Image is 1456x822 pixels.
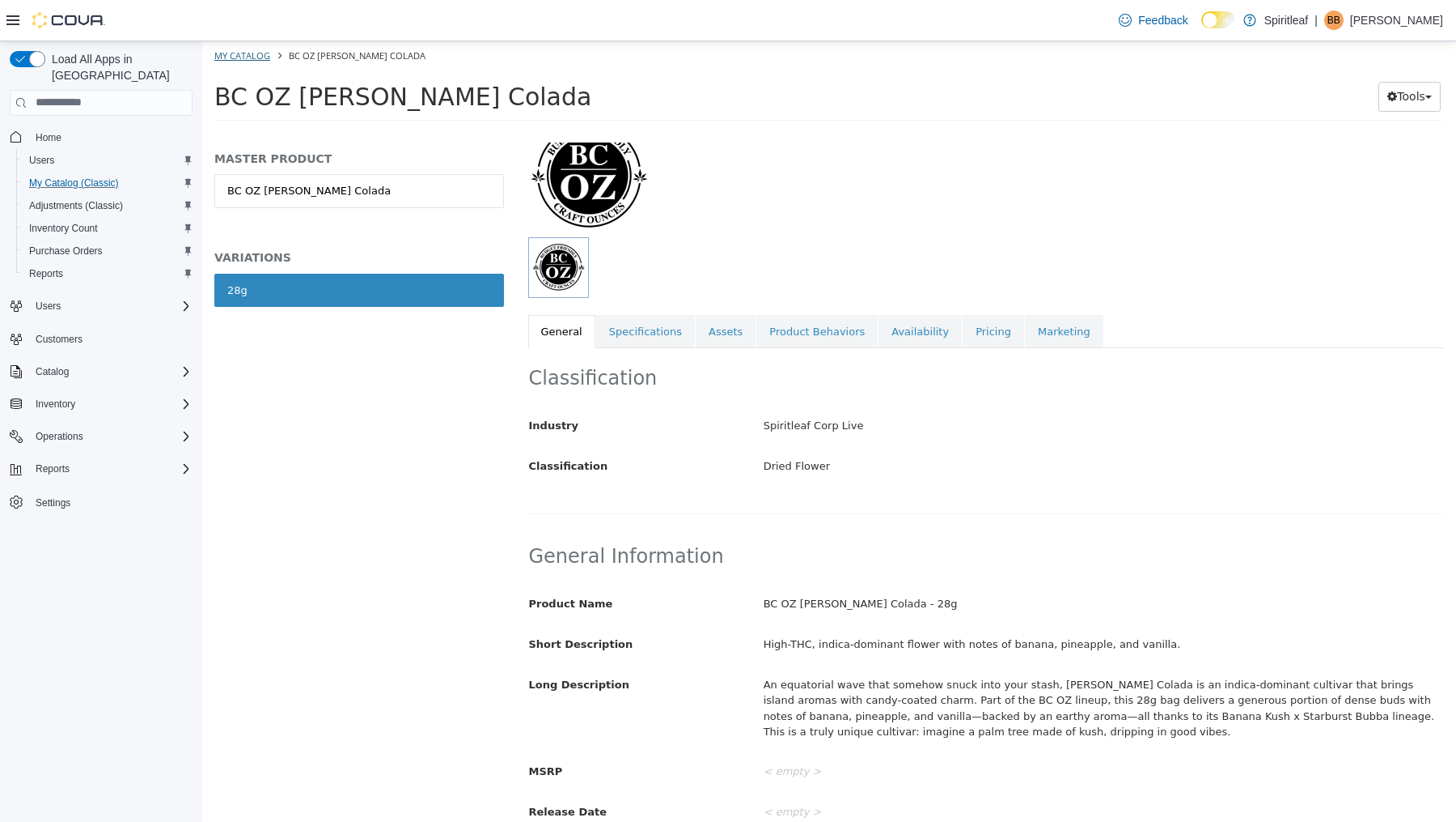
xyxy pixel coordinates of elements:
[29,222,98,235] span: Inventory Count
[36,333,83,346] span: Customers
[12,8,68,20] a: My Catalog
[3,425,199,448] button: Operations
[3,458,199,480] button: Reports
[3,126,199,149] button: Home
[1112,4,1194,36] a: Feedback
[549,717,1253,745] div: < empty >
[327,378,377,390] span: Industry
[36,398,75,411] span: Inventory
[23,151,61,170] a: Users
[3,393,199,415] button: Inventory
[16,217,199,240] button: Inventory Count
[36,496,70,509] span: Settings
[1327,11,1340,30] span: BB
[29,127,193,147] span: Home
[549,590,1253,618] div: High-THC, indica-dominant flower with notes of banana, pineapple, and vanilla.
[549,549,1253,577] div: BC OZ [PERSON_NAME] Colada - 28g
[549,371,1253,399] div: Spiritleaf Corp Live
[29,199,123,212] span: Adjustments (Classic)
[760,274,822,308] a: Pricing
[16,262,199,285] button: Reports
[29,459,193,479] span: Reports
[29,362,75,381] button: Catalog
[327,765,405,777] span: Release Date
[1314,11,1318,30] p: |
[23,196,193,215] span: Adjustments (Classic)
[36,462,70,475] span: Reports
[23,264,70,283] a: Reports
[3,490,199,513] button: Settings
[23,173,193,193] span: My Catalog (Classic)
[29,427,90,446] button: Operations
[326,274,393,308] a: General
[23,219,104,238] a: Inventory Count
[493,274,553,308] a: Assets
[16,240,199,262] button: Purchase Orders
[327,724,361,736] span: MSRP
[16,149,199,172] button: Users
[554,274,675,308] a: Product Behaviors
[1176,40,1238,70] button: Tools
[23,173,125,193] a: My Catalog (Classic)
[3,360,199,383] button: Catalog
[23,196,129,215] a: Adjustments (Classic)
[45,51,193,83] span: Load All Apps in [GEOGRAPHIC_DATA]
[23,241,193,261] span: Purchase Orders
[36,131,61,144] span: Home
[326,75,447,196] img: 150
[29,296,67,316] button: Users
[3,327,199,351] button: Customers
[1138,12,1187,28] span: Feedback
[29,296,193,316] span: Users
[29,427,193,446] span: Operations
[3,295,199,317] button: Users
[12,110,302,125] h5: MASTER PRODUCT
[23,241,109,261] a: Purchase Orders
[36,430,83,443] span: Operations
[327,503,1242,528] h2: General Information
[12,41,389,70] span: BC OZ [PERSON_NAME] Colada
[29,245,103,258] span: Purchase Orders
[36,365,69,378] span: Catalog
[29,267,63,280] span: Reports
[327,556,411,569] span: Product Name
[676,274,760,308] a: Availability
[87,8,223,20] span: BC OZ [PERSON_NAME] Colada
[29,154,54,167] span: Users
[327,597,431,609] span: Short Description
[23,151,193,170] span: Users
[29,330,89,349] a: Customers
[1201,11,1235,28] input: Dark Mode
[36,300,61,313] span: Users
[549,411,1253,440] div: Dried Flower
[32,12,105,28] img: Cova
[327,637,427,650] span: Long Description
[29,177,119,190] span: My Catalog (Classic)
[29,394,82,414] button: Inventory
[25,241,45,258] div: 28g
[327,419,406,431] span: Classification
[1350,11,1443,30] p: [PERSON_NAME]
[29,128,68,147] a: Home
[12,209,302,224] h5: VARIATIONS
[12,133,302,167] a: BC OZ [PERSON_NAME] Colada
[16,194,199,217] button: Adjustments (Classic)
[29,394,193,414] span: Inventory
[549,757,1253,786] div: < empty >
[29,493,77,513] a: Settings
[1264,11,1308,30] p: Spiritleaf
[23,264,193,283] span: Reports
[10,119,193,556] nav: Complex example
[823,274,901,308] a: Marketing
[327,325,1242,350] h2: Classification
[549,630,1253,705] div: An equatorial wave that somehow snuck into your stash, [PERSON_NAME] Colada is an indica-dominant...
[1324,11,1344,30] div: Bobby B
[23,219,193,238] span: Inventory Count
[29,492,193,512] span: Settings
[29,329,193,349] span: Customers
[16,172,199,194] button: My Catalog (Classic)
[29,459,76,479] button: Reports
[394,274,493,308] a: Specifications
[29,362,193,381] span: Catalog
